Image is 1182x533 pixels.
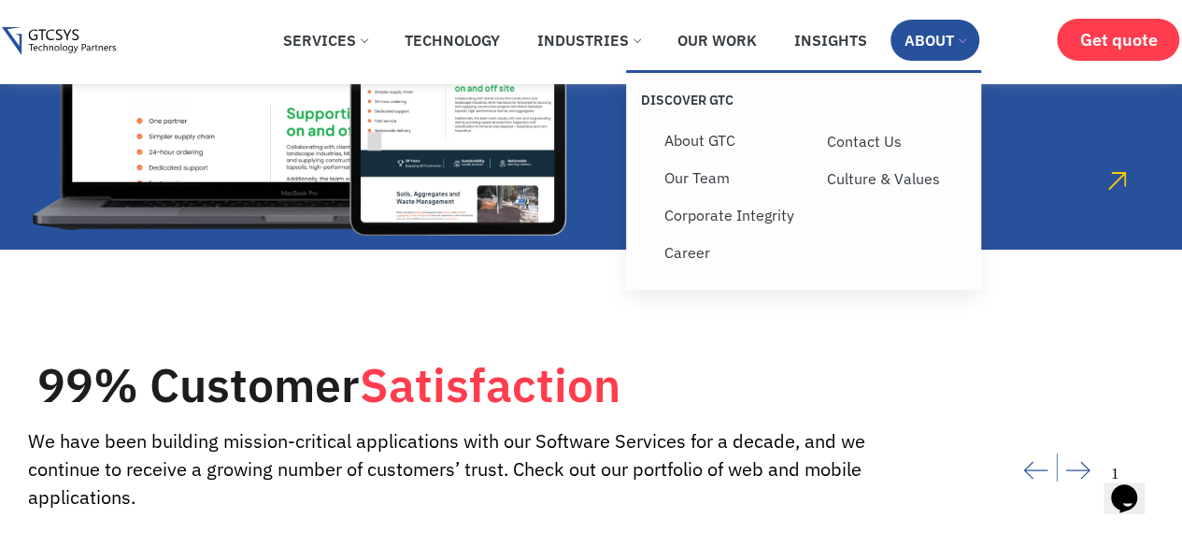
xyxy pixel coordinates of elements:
[649,196,813,234] a: Corporate Integrity
[1023,450,1048,491] svg: Previous slide
[663,20,771,61] a: Our Work
[649,122,813,159] a: About GTC
[780,20,881,61] a: Insights
[360,354,620,415] span: Satisfaction
[640,92,804,108] p: Discover GTC
[269,20,381,61] a: Services
[1079,30,1157,50] span: Get quote
[523,20,654,61] a: Industries
[28,427,941,511] p: We have been building mission-critical applications with our Software Services for a decade, and ...
[649,234,813,271] a: Career
[391,20,514,61] a: Technology
[2,27,115,56] img: Gtcsys logo
[1065,450,1090,491] svg: Next slide
[649,159,813,196] a: Our Team
[1057,19,1179,61] a: Get quote
[37,362,932,409] h2: 99% Customer
[890,20,979,61] a: About
[813,122,976,160] a: Contact Us
[1104,458,1163,514] iframe: chat widget
[813,160,976,197] a: Culture & Values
